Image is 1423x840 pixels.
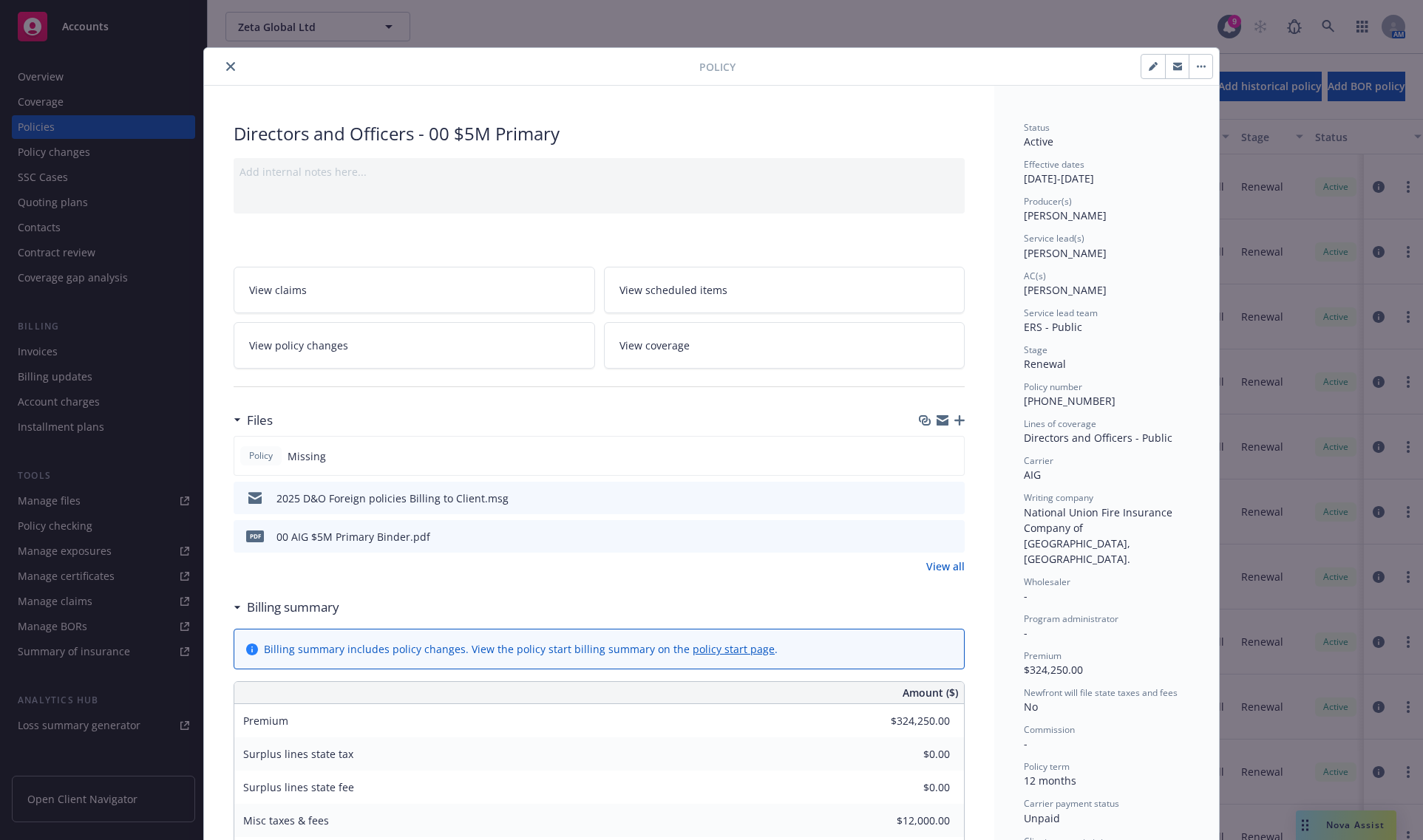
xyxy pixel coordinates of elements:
[1024,612,1118,625] span: Program administrator
[1024,663,1083,677] span: $324,250.00
[1024,737,1028,751] span: -
[247,598,339,617] h3: Billing summary
[863,710,959,732] input: 0.00
[1024,344,1047,356] span: Stage
[1024,468,1041,482] span: AIG
[926,559,965,574] a: View all
[863,810,959,832] input: 0.00
[276,529,430,544] div: 00 AIG $5M Primary Binder.pdf
[1024,430,1189,445] div: Directors and Officers - Public
[1024,760,1070,773] span: Policy term
[1024,134,1053,148] span: Active
[1024,320,1082,334] span: ERS - Public
[945,529,959,544] button: preview file
[922,491,934,506] button: download file
[1024,797,1119,810] span: Carrier payment status
[1024,491,1093,504] span: Writing company
[1024,270,1046,282] span: AC(s)
[222,58,240,75] button: close
[1024,283,1107,297] span: [PERSON_NAME]
[1024,246,1107,260] span: [PERSON_NAME]
[604,267,965,313] a: View scheduled items
[1024,158,1084,171] span: Effective dates
[1024,307,1098,319] span: Service lead team
[247,411,273,430] h3: Files
[240,164,959,180] div: Add internal notes here...
[1024,357,1066,371] span: Renewal
[246,530,264,542] span: pdf
[1024,394,1115,408] span: [PHONE_NUMBER]
[1024,649,1062,662] span: Premium
[1024,686,1178,699] span: Newfront will file state taxes and fees
[945,491,959,506] button: preview file
[1024,380,1082,393] span: Policy number
[1024,505,1175,566] span: National Union Fire Insurance Company of [GEOGRAPHIC_DATA], [GEOGRAPHIC_DATA].
[243,747,353,761] span: Surplus lines state tax
[234,411,273,430] div: Files
[1024,454,1053,467] span: Carrier
[1024,723,1075,736] span: Commission
[249,338,348,353] span: View policy changes
[903,685,958,700] span: Amount ($)
[604,322,965,369] a: View coverage
[1024,576,1070,588] span: Wholesaler
[619,282,727,298] span: View scheduled items
[1024,232,1084,245] span: Service lead(s)
[1024,158,1189,186] div: [DATE] - [DATE]
[693,642,775,656] a: policy start page
[1024,121,1050,134] span: Status
[1024,208,1107,222] span: [PERSON_NAME]
[234,121,965,146] div: Directors and Officers - 00 $5M Primary
[234,267,595,313] a: View claims
[863,743,959,765] input: 0.00
[1024,589,1028,603] span: -
[699,59,736,75] span: Policy
[234,322,595,369] a: View policy changes
[1024,700,1038,714] span: No
[288,448,326,464] span: Missing
[863,776,959,799] input: 0.00
[246,449,276,462] span: Policy
[243,780,354,794] span: Surplus lines state fee
[1024,774,1076,788] span: 12 months
[1024,417,1096,430] span: Lines of coverage
[243,714,288,728] span: Premium
[264,641,778,657] div: Billing summary includes policy changes. View the policy start billing summary on the .
[234,598,339,617] div: Billing summary
[276,491,509,506] div: 2025 D&O Foreign policies Billing to Client.msg
[922,529,934,544] button: download file
[243,813,329,827] span: Misc taxes & fees
[1024,811,1060,825] span: Unpaid
[1024,626,1028,640] span: -
[249,282,307,298] span: View claims
[1024,195,1072,208] span: Producer(s)
[619,338,690,353] span: View coverage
